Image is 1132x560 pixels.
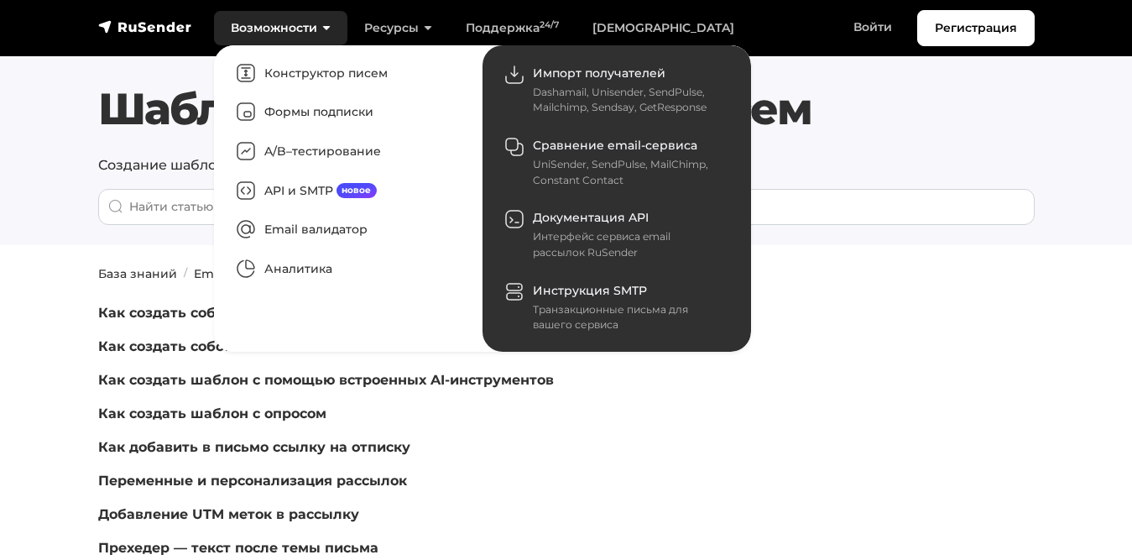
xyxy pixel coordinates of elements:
input: When autocomplete results are available use up and down arrows to review and enter to go to the d... [98,189,1035,225]
a: Переменные и персонализация рассылок [98,473,407,489]
img: Поиск [108,199,123,214]
sup: 24/7 [540,19,559,30]
a: Конструктор писем [222,54,474,93]
a: Инструкция SMTP Транзакционные письма для вашего сервиса [491,271,743,343]
a: [DEMOGRAPHIC_DATA] [576,11,751,45]
nav: breadcrumb [88,265,1045,283]
a: Прехедер — текст после темы письма [98,540,378,556]
a: Как добавить в письмо ссылку на отписку [98,439,410,455]
a: Как создать шаблон с опросом [98,406,326,421]
a: Как создать шаблон с помощью встроенных AI-инструментов [98,372,554,388]
a: База знаний [98,266,177,281]
a: Как создать собственный HTML шаблон [98,338,394,354]
h1: Шаблоны и конструктор писем [98,83,1035,135]
a: Сравнение email-сервиса UniSender, SendPulse, MailChimp, Constant Contact [491,126,743,198]
a: Поддержка24/7 [449,11,576,45]
a: Формы подписки [222,93,474,133]
a: Ресурсы [347,11,449,45]
img: RuSender [98,18,192,35]
a: Возможности [214,11,347,45]
a: Добавление UTM меток в рассылку [98,506,359,522]
span: новое [336,183,378,198]
p: Создание шаблона для эффективной рассылки, работа с конструктором писем. [98,155,1035,175]
div: Транзакционные письма для вашего сервиса [533,302,722,333]
a: Аналитика [222,249,474,289]
a: Email валидатор [222,211,474,250]
span: Сравнение email-сервиса [533,138,697,153]
div: Интерфейс сервиса email рассылок RuSender [533,229,722,260]
a: Войти [837,10,909,44]
a: Как создать собственный шаблон? Работа с конструктором писем [98,305,590,321]
div: Dashamail, Unisender, SendPulse, Mailchimp, Sendsay, GetResponse [533,85,722,116]
a: API и SMTPновое [222,171,474,211]
a: Регистрация [917,10,1035,46]
a: Импорт получателей Dashamail, Unisender, SendPulse, Mailchimp, Sendsay, GetResponse [491,54,743,126]
a: Email рассылки [194,266,291,281]
span: Инструкция SMTP [533,283,647,298]
span: Документация API [533,210,649,225]
a: A/B–тестирование [222,132,474,171]
div: UniSender, SendPulse, MailChimp, Constant Contact [533,157,722,188]
span: Импорт получателей [533,65,665,81]
a: Документация API Интерфейс сервиса email рассылок RuSender [491,199,743,271]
